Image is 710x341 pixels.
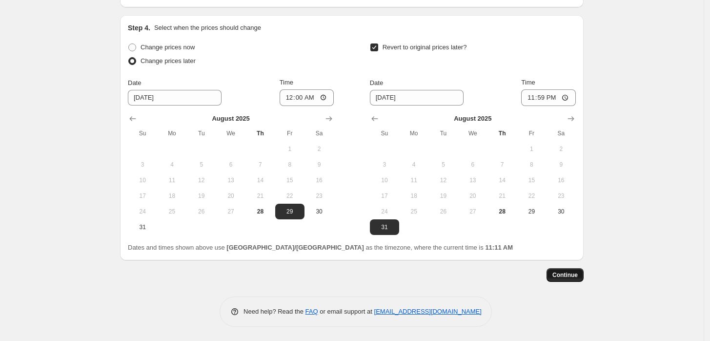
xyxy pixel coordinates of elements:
[128,157,157,172] button: Sunday August 3 2025
[154,23,261,33] p: Select when the prices should change
[304,172,334,188] button: Saturday August 16 2025
[220,208,242,215] span: 27
[304,188,334,204] button: Saturday August 23 2025
[458,157,487,172] button: Wednesday August 6 2025
[370,90,464,106] input: 8/28/2025
[216,172,245,188] button: Wednesday August 13 2025
[491,208,513,215] span: 28
[275,204,304,219] button: Friday August 29 2025
[399,204,428,219] button: Monday August 25 2025
[157,126,186,141] th: Monday
[308,176,330,184] span: 16
[487,157,517,172] button: Thursday August 7 2025
[547,157,576,172] button: Saturday August 9 2025
[521,129,542,137] span: Fr
[491,192,513,200] span: 21
[517,204,546,219] button: Friday August 29 2025
[517,141,546,157] button: Friday August 1 2025
[550,145,572,153] span: 2
[432,208,454,215] span: 26
[521,145,542,153] span: 1
[462,208,484,215] span: 27
[428,157,458,172] button: Tuesday August 5 2025
[220,176,242,184] span: 13
[458,126,487,141] th: Wednesday
[308,161,330,169] span: 9
[308,208,330,215] span: 30
[308,145,330,153] span: 2
[428,204,458,219] button: Tuesday August 26 2025
[304,157,334,172] button: Saturday August 9 2025
[191,129,212,137] span: Tu
[187,157,216,172] button: Tuesday August 5 2025
[249,129,271,137] span: Th
[517,126,546,141] th: Friday
[243,308,305,315] span: Need help? Read the
[370,126,399,141] th: Sunday
[399,172,428,188] button: Monday August 11 2025
[187,204,216,219] button: Tuesday August 26 2025
[374,129,395,137] span: Su
[191,208,212,215] span: 26
[128,188,157,204] button: Sunday August 17 2025
[132,161,153,169] span: 3
[550,161,572,169] span: 9
[216,204,245,219] button: Wednesday August 27 2025
[403,208,425,215] span: 25
[399,126,428,141] th: Monday
[547,126,576,141] th: Saturday
[487,126,517,141] th: Thursday
[279,129,301,137] span: Fr
[564,112,578,126] button: Show next month, September 2025
[126,112,140,126] button: Show previous month, July 2025
[275,172,304,188] button: Friday August 15 2025
[552,271,578,279] span: Continue
[428,126,458,141] th: Tuesday
[370,79,383,86] span: Date
[521,176,542,184] span: 15
[275,188,304,204] button: Friday August 22 2025
[275,126,304,141] th: Friday
[517,172,546,188] button: Friday August 15 2025
[370,219,399,235] button: Sunday August 31 2025
[161,208,183,215] span: 25
[374,176,395,184] span: 10
[187,172,216,188] button: Tuesday August 12 2025
[432,129,454,137] span: Tu
[399,157,428,172] button: Monday August 4 2025
[220,129,242,137] span: We
[161,192,183,200] span: 18
[487,204,517,219] button: Today Thursday August 28 2025
[374,192,395,200] span: 17
[279,161,301,169] span: 8
[462,176,484,184] span: 13
[245,204,275,219] button: Today Thursday August 28 2025
[157,172,186,188] button: Monday August 11 2025
[517,157,546,172] button: Friday August 8 2025
[547,204,576,219] button: Saturday August 30 2025
[547,268,584,282] button: Continue
[132,192,153,200] span: 17
[308,192,330,200] span: 23
[128,172,157,188] button: Sunday August 10 2025
[187,126,216,141] th: Tuesday
[132,223,153,231] span: 31
[318,308,374,315] span: or email support at
[374,223,395,231] span: 31
[161,176,183,184] span: 11
[462,192,484,200] span: 20
[399,188,428,204] button: Monday August 18 2025
[128,244,513,251] span: Dates and times shown above use as the timezone, where the current time is
[308,129,330,137] span: Sa
[547,188,576,204] button: Saturday August 23 2025
[550,192,572,200] span: 23
[550,208,572,215] span: 30
[280,89,334,106] input: 12:00
[374,308,482,315] a: [EMAIL_ADDRESS][DOMAIN_NAME]
[368,112,382,126] button: Show previous month, July 2025
[491,176,513,184] span: 14
[191,176,212,184] span: 12
[432,161,454,169] span: 5
[161,129,183,137] span: Mo
[383,43,467,51] span: Revert to original prices later?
